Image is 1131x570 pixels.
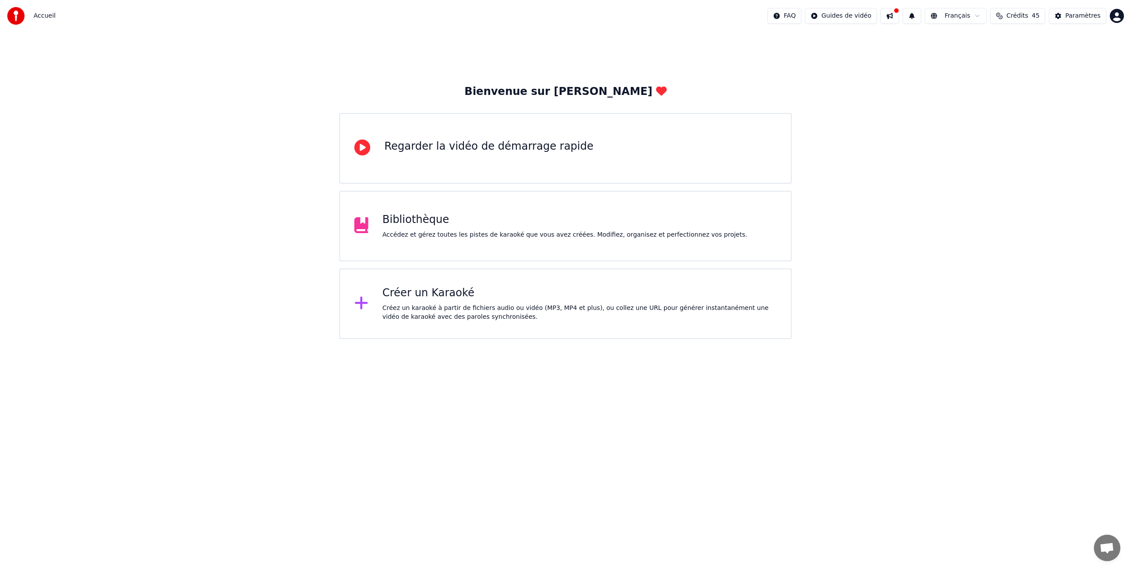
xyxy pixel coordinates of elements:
span: Crédits [1006,11,1028,20]
div: Bienvenue sur [PERSON_NAME] [464,85,666,99]
div: Bibliothèque [383,213,748,227]
span: Accueil [34,11,56,20]
span: 45 [1032,11,1040,20]
img: youka [7,7,25,25]
button: Crédits45 [990,8,1045,24]
div: Accédez et gérez toutes les pistes de karaoké que vous avez créées. Modifiez, organisez et perfec... [383,230,748,239]
div: Créez un karaoké à partir de fichiers audio ou vidéo (MP3, MP4 et plus), ou collez une URL pour g... [383,304,777,321]
nav: breadcrumb [34,11,56,20]
div: Regarder la vidéo de démarrage rapide [384,140,593,154]
div: Créer un Karaoké [383,286,777,300]
div: Paramètres [1065,11,1101,20]
button: Paramètres [1049,8,1106,24]
button: FAQ [767,8,801,24]
button: Guides de vidéo [805,8,877,24]
a: Ouvrir le chat [1094,535,1120,561]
